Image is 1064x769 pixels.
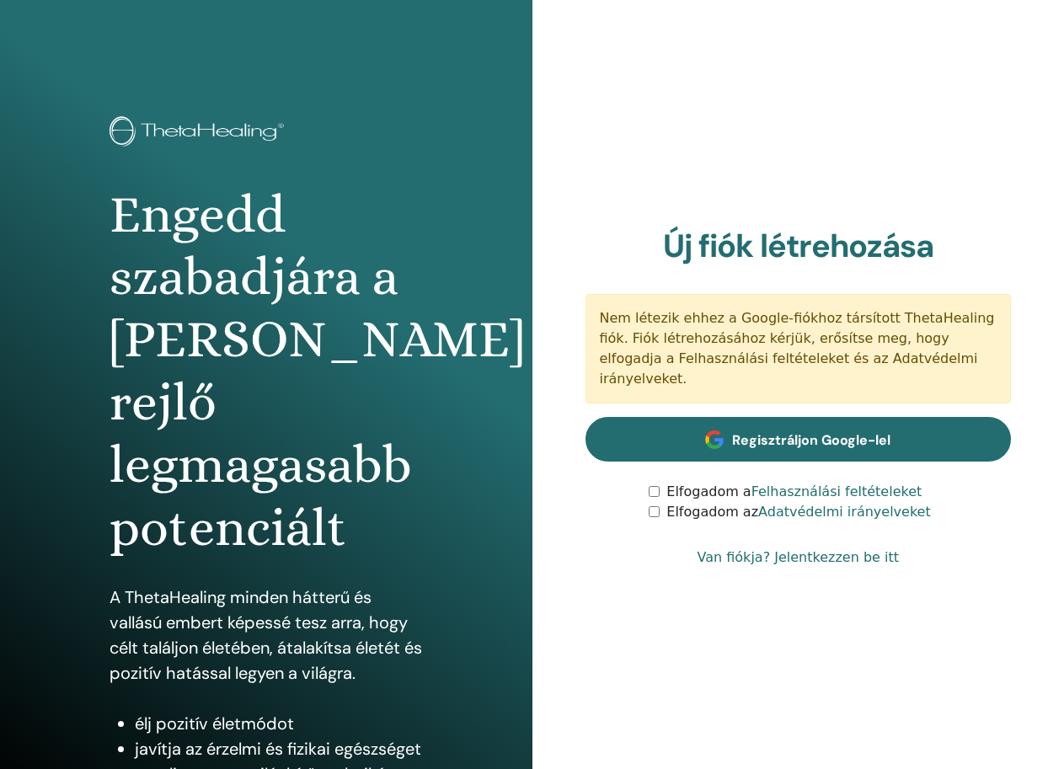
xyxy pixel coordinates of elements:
a: Felhasználási feltételeket [751,483,922,499]
a: Regisztráljon Google-lel [585,417,1012,462]
font: élj pozitív életmódot [135,713,294,734]
font: Új fiók létrehozása [663,225,933,267]
font: Elfogadom a [666,483,751,499]
a: Van fiókja? Jelentkezzen be itt [698,547,899,568]
font: Van fiókja? Jelentkezzen be itt [698,549,899,565]
font: Regisztráljon Google-lel [732,431,890,449]
font: Engedd szabadjára a [PERSON_NAME] rejlő legmagasabb potenciált [110,184,526,558]
font: Nem létezik ehhez a Google-fiókhoz társított ThetaHealing fiók. Fiók létrehozásához kérjük, erősí... [600,310,995,387]
font: javítja az érzelmi és fizikai egészséget [135,738,421,760]
font: A ThetaHealing minden hátterű és vallású embert képessé tesz arra, hogy célt találjon életében, á... [110,586,422,684]
a: Adatvédelmi irányelveket [758,504,931,520]
font: Elfogadom az [666,504,758,520]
